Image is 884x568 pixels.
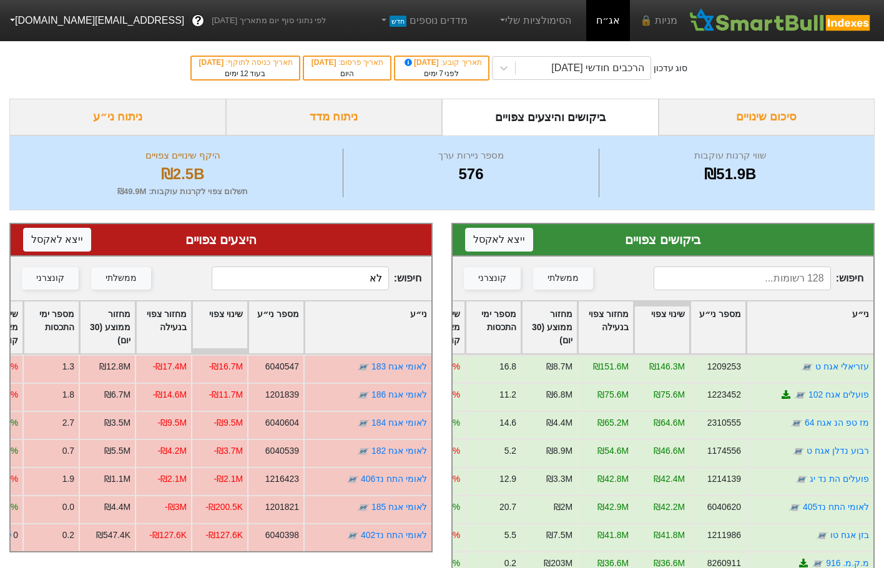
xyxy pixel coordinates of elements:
[265,529,299,542] div: 6040398
[9,99,226,135] div: ניתוח ני״ע
[62,360,74,373] div: 1.3
[357,445,370,458] img: tase link
[371,446,427,456] a: לאומי אגח 182
[346,529,359,542] img: tase link
[214,473,243,486] div: -₪2.1M
[96,529,130,542] div: ₪547.4K
[602,163,858,185] div: ₪51.9B
[165,501,187,514] div: -₪3M
[551,61,644,76] div: הרכבים חודשי [DATE]
[24,301,79,353] div: Toggle SortBy
[99,360,130,373] div: ₪12.8M
[654,529,685,542] div: ₪41.8M
[803,502,869,512] a: לאומי התח נד405
[554,501,572,514] div: ₪2M
[794,389,807,401] img: tase link
[546,360,572,373] div: ₪8.7M
[805,418,869,428] a: מז טפ הנ אגח 64
[499,501,516,514] div: 20.7
[649,360,685,373] div: ₪146.3M
[707,501,741,514] div: 6040620
[597,388,629,401] div: ₪75.6M
[707,473,741,486] div: 1214139
[826,558,869,568] a: מ.ק.מ. 916
[265,388,299,401] div: 1201839
[198,57,293,68] div: תאריך כניסה לתוקף :
[346,149,595,163] div: מספר ניירות ערך
[305,301,431,353] div: Toggle SortBy
[499,473,516,486] div: 12.9
[248,301,303,353] div: Toggle SortBy
[690,301,745,353] div: Toggle SortBy
[371,502,427,512] a: לאומי אגח 185
[602,149,858,163] div: שווי קרנות עוקבות
[654,501,685,514] div: ₪42.2M
[157,473,187,486] div: -₪2.1M
[214,444,243,458] div: -₪3.7M
[499,388,516,401] div: 11.2
[91,267,151,290] button: ממשלתי
[357,389,370,401] img: tase link
[807,446,869,456] a: רבוע נדלן אגח ט
[546,444,572,458] div: ₪8.9M
[707,360,741,373] div: 1209253
[597,444,629,458] div: ₪54.6M
[192,301,247,353] div: Toggle SortBy
[214,416,243,429] div: -₪9.5M
[790,417,803,429] img: tase link
[195,12,202,29] span: ?
[464,267,521,290] button: קונצרני
[597,501,629,514] div: ₪42.9M
[546,388,572,401] div: ₪6.8M
[205,501,243,514] div: -₪200.5K
[654,416,685,429] div: ₪64.6M
[226,99,443,135] div: ניתוח מדד
[499,416,516,429] div: 14.6
[13,529,18,542] div: 0
[401,57,482,68] div: תאריך קובע :
[788,501,801,514] img: tase link
[361,474,427,484] a: לאומי התח נד406
[104,444,130,458] div: ₪5.5M
[390,16,406,27] span: חדש
[104,388,130,401] div: ₪6.7M
[212,14,326,27] span: לפי נתוני סוף יום מתאריך [DATE]
[346,473,359,486] img: tase link
[546,529,572,542] div: ₪7.5M
[23,230,419,249] div: היצעים צפויים
[357,417,370,429] img: tase link
[439,69,443,78] span: 7
[104,473,130,486] div: ₪1.1M
[810,474,869,484] a: פועלים הת נד יג
[707,444,741,458] div: 1174556
[240,69,248,78] span: 12
[533,267,593,290] button: ממשלתי
[209,388,243,401] div: -₪11.7M
[795,473,808,486] img: tase link
[465,230,861,249] div: ביקושים צפויים
[62,473,74,486] div: 1.9
[597,529,629,542] div: ₪41.8M
[442,99,659,135] div: ביקושים והיצעים צפויים
[687,8,874,33] img: SmartBull
[493,8,576,33] a: הסימולציות שלי
[707,529,741,542] div: 1211986
[546,473,572,486] div: ₪3.3M
[157,416,187,429] div: -₪9.5M
[26,149,340,163] div: היקף שינויים צפויים
[593,360,629,373] div: ₪151.6M
[499,360,516,373] div: 16.8
[578,301,633,353] div: Toggle SortBy
[747,301,873,353] div: Toggle SortBy
[373,8,473,33] a: מדדים נוספיםחדש
[104,416,130,429] div: ₪3.5M
[401,68,482,79] div: לפני ימים
[62,444,74,458] div: 0.7
[149,529,187,542] div: -₪127.6K
[707,388,741,401] div: 1223452
[265,444,299,458] div: 6040539
[62,416,74,429] div: 2.7
[62,501,74,514] div: 0.0
[265,416,299,429] div: 6040604
[546,416,572,429] div: ₪4.4M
